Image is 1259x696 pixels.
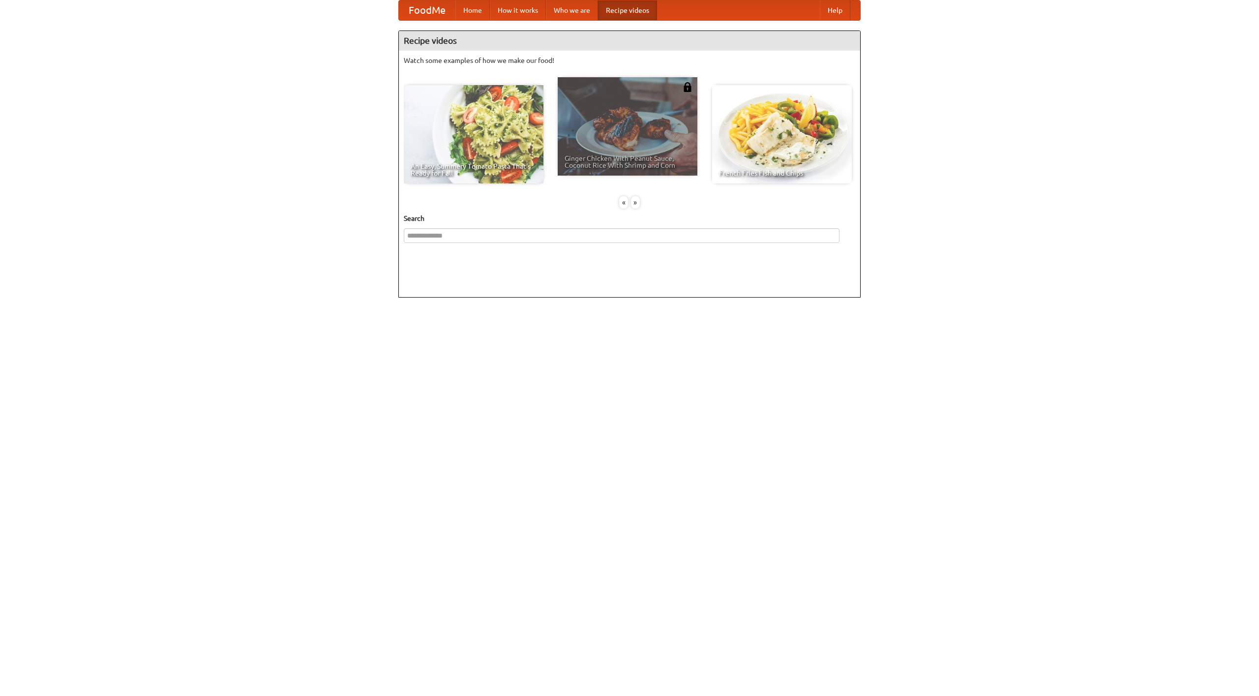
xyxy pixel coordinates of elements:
[404,56,855,65] p: Watch some examples of how we make our food!
[404,213,855,223] h5: Search
[712,85,852,183] a: French Fries Fish and Chips
[820,0,850,20] a: Help
[546,0,598,20] a: Who we are
[411,163,537,177] span: An Easy, Summery Tomato Pasta That's Ready for Fall
[399,31,860,51] h4: Recipe videos
[619,196,628,209] div: «
[404,85,543,183] a: An Easy, Summery Tomato Pasta That's Ready for Fall
[455,0,490,20] a: Home
[598,0,657,20] a: Recipe videos
[399,0,455,20] a: FoodMe
[683,82,692,92] img: 483408.png
[490,0,546,20] a: How it works
[719,170,845,177] span: French Fries Fish and Chips
[631,196,640,209] div: »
